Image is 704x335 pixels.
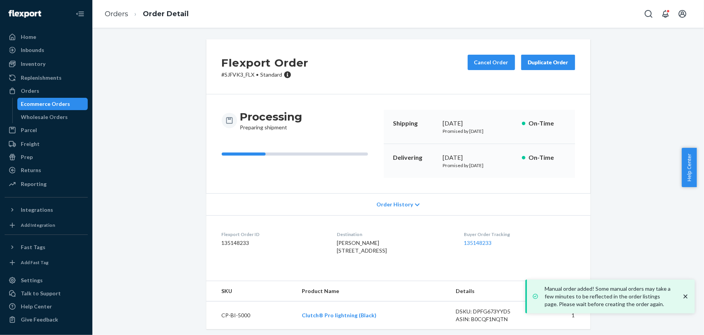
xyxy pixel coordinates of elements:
div: Freight [21,140,40,148]
a: Replenishments [5,72,88,84]
a: Clutch® Pro lightning (Black) [302,312,376,318]
span: Standard [261,71,283,78]
td: CP-BI-5000 [206,301,296,330]
a: Freight [5,138,88,150]
div: Reporting [21,180,47,188]
div: [DATE] [443,153,516,162]
a: Add Fast Tag [5,256,88,269]
div: Parcel [21,126,37,134]
a: Reporting [5,178,88,190]
div: [DATE] [443,119,516,128]
span: • [256,71,259,78]
div: Add Integration [21,222,55,228]
a: Prep [5,151,88,163]
div: Wholesale Orders [21,113,68,121]
button: Cancel Order [468,55,515,70]
div: Settings [21,276,43,284]
div: Returns [21,166,41,174]
a: Talk to Support [5,287,88,300]
img: Flexport logo [8,10,41,18]
button: Integrations [5,204,88,216]
svg: close toast [682,293,689,300]
th: SKU [206,281,296,301]
button: Open Search Box [641,6,656,22]
div: Replenishments [21,74,62,82]
a: Orders [105,10,128,18]
p: Promised by [DATE] [443,128,516,134]
p: On-Time [528,153,566,162]
th: Details [450,281,535,301]
button: Fast Tags [5,241,88,253]
div: Inbounds [21,46,44,54]
ol: breadcrumbs [99,3,195,25]
button: Close Navigation [72,6,88,22]
div: Add Fast Tag [21,259,48,266]
th: Product Name [296,281,450,301]
h3: Processing [240,110,303,124]
p: Manual order added! Some manual orders may take a few minutes to be reflected in the order listin... [545,285,674,308]
span: Order History [376,201,413,208]
a: Parcel [5,124,88,136]
a: Wholesale Orders [17,111,88,123]
div: Help Center [21,303,52,310]
div: Duplicate Order [528,59,569,66]
div: Fast Tags [21,243,45,251]
span: [PERSON_NAME] [STREET_ADDRESS] [337,240,387,254]
a: Add Integration [5,219,88,231]
dt: Buyer Order Tracking [464,231,575,238]
dt: Destination [337,231,451,238]
div: DSKU: DPFG673YYD5 [456,308,528,315]
h2: Flexport Order [222,55,309,71]
div: Integrations [21,206,53,214]
dd: 135148233 [222,239,324,247]
button: Duplicate Order [521,55,575,70]
button: Open notifications [658,6,673,22]
p: Delivering [393,153,437,162]
p: Shipping [393,119,437,128]
div: Home [21,33,36,41]
td: 1 [534,301,590,330]
div: Talk to Support [21,290,61,297]
div: Orders [21,87,39,95]
a: Inventory [5,58,88,70]
a: Inbounds [5,44,88,56]
div: Inventory [21,60,45,68]
a: Ecommerce Orders [17,98,88,110]
div: Preparing shipment [240,110,303,131]
dt: Flexport Order ID [222,231,324,238]
a: 135148233 [464,240,492,246]
button: Help Center [682,148,697,187]
a: Help Center [5,300,88,313]
div: Ecommerce Orders [21,100,70,108]
a: Orders [5,85,88,97]
p: # SJFVK3_FLX [222,71,309,79]
a: Settings [5,274,88,286]
div: Prep [21,153,33,161]
p: On-Time [528,119,566,128]
a: Returns [5,164,88,176]
button: Open account menu [675,6,690,22]
div: Give Feedback [21,316,58,323]
p: Promised by [DATE] [443,162,516,169]
a: Order Detail [143,10,189,18]
div: ASIN: B0CQF1NQTN [456,315,528,323]
button: Give Feedback [5,313,88,326]
a: Home [5,31,88,43]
